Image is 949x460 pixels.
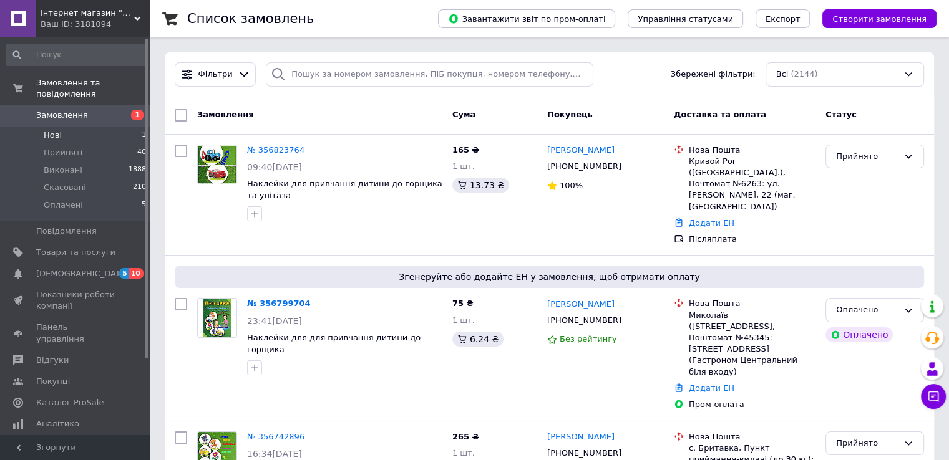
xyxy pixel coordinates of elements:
span: Замовлення [197,110,253,119]
span: 1 шт. [452,315,475,325]
span: Експорт [766,14,801,24]
div: Оплачено [825,327,893,342]
div: Миколаїв ([STREET_ADDRESS], Поштомат №45345: [STREET_ADDRESS] (Гастроном Центральний біля входу) [689,310,815,378]
button: Чат з покупцем [921,384,946,409]
span: 1888 [129,165,146,176]
span: 5 [142,199,146,211]
input: Пошук за номером замовлення, ПІБ покупця, номером телефону, Email, номером накладної [266,62,593,87]
a: № 356799704 [247,299,311,308]
span: Інтернет магазин "Пі-Пі Друзі" [41,7,134,19]
input: Пошук [6,44,147,66]
span: 1 [131,110,144,120]
div: Прийнято [836,150,898,163]
span: 165 ₴ [452,145,479,155]
span: 210 [133,182,146,193]
span: [DEMOGRAPHIC_DATA] [36,268,129,279]
span: Панель управління [36,322,115,344]
span: Покупці [36,376,70,387]
a: Фото товару [197,298,237,338]
span: Відгуки [36,355,69,366]
span: Прийняті [44,147,82,158]
span: Збережені фільтри: [671,69,756,80]
img: Фото товару [203,299,231,337]
div: Пром-оплата [689,399,815,410]
span: Управління статусами [638,14,733,24]
div: 6.24 ₴ [452,332,504,347]
div: Прийнято [836,437,898,450]
span: Товари та послуги [36,247,115,258]
div: Оплачено [836,304,898,317]
span: Виконані [44,165,82,176]
span: Скасовані [44,182,86,193]
a: [PERSON_NAME] [547,431,615,443]
div: Післяплата [689,234,815,245]
div: Кривой Рог ([GEOGRAPHIC_DATA].), Почтомат №6263: ул. [PERSON_NAME], 22 (маг. [GEOGRAPHIC_DATA]) [689,156,815,213]
span: 100% [560,181,583,190]
span: Без рейтингу [560,334,617,343]
img: Фото товару [198,145,236,184]
div: Нова Пошта [689,431,815,443]
span: 75 ₴ [452,299,474,308]
a: [PERSON_NAME] [547,299,615,310]
span: Аналітика [36,418,79,429]
a: Додати ЕН [689,383,734,393]
span: 09:40[DATE] [247,162,302,172]
h1: Список замовлень [187,11,314,26]
span: Cума [452,110,475,119]
span: Згенеруйте або додайте ЕН у замовлення, щоб отримати оплату [180,271,919,283]
span: Нові [44,130,62,141]
div: Ваш ID: 3181094 [41,19,150,30]
span: 5 [119,268,129,279]
a: Наклейки для для привчання дитини до горщика [247,333,421,354]
button: Завантажити звіт по пром-оплаті [438,9,615,28]
button: Експорт [756,9,810,28]
div: [PHONE_NUMBER] [545,158,624,175]
span: 16:34[DATE] [247,449,302,459]
span: Завантажити звіт по пром-оплаті [448,13,605,24]
a: Наклейки для привчання дитини до горщика та унітаза [247,179,442,200]
a: Створити замовлення [810,14,937,23]
div: Нова Пошта [689,298,815,309]
span: 10 [129,268,144,279]
span: Доставка та оплата [674,110,766,119]
span: Статус [825,110,857,119]
span: 40 [137,147,146,158]
span: Створити замовлення [832,14,927,24]
span: Каталог ProSale [36,397,104,408]
span: 1 шт. [452,161,475,171]
span: 265 ₴ [452,432,479,441]
button: Управління статусами [628,9,743,28]
span: Фільтри [198,69,233,80]
a: [PERSON_NAME] [547,145,615,156]
span: Замовлення та повідомлення [36,77,150,100]
span: 1 шт. [452,448,475,458]
span: Оплачені [44,199,83,211]
span: Показники роботи компанії [36,289,115,312]
span: Всі [776,69,789,80]
div: Нова Пошта [689,145,815,156]
div: [PHONE_NUMBER] [545,312,624,328]
a: Фото товару [197,145,237,184]
button: Створити замовлення [822,9,937,28]
div: 13.73 ₴ [452,178,509,193]
span: Замовлення [36,110,88,121]
a: № 356823764 [247,145,304,155]
span: Покупець [547,110,593,119]
span: 23:41[DATE] [247,316,302,326]
span: 1 [142,130,146,141]
span: Повідомлення [36,226,97,237]
a: Додати ЕН [689,218,734,228]
span: (2144) [791,69,817,79]
a: № 356742896 [247,432,304,441]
